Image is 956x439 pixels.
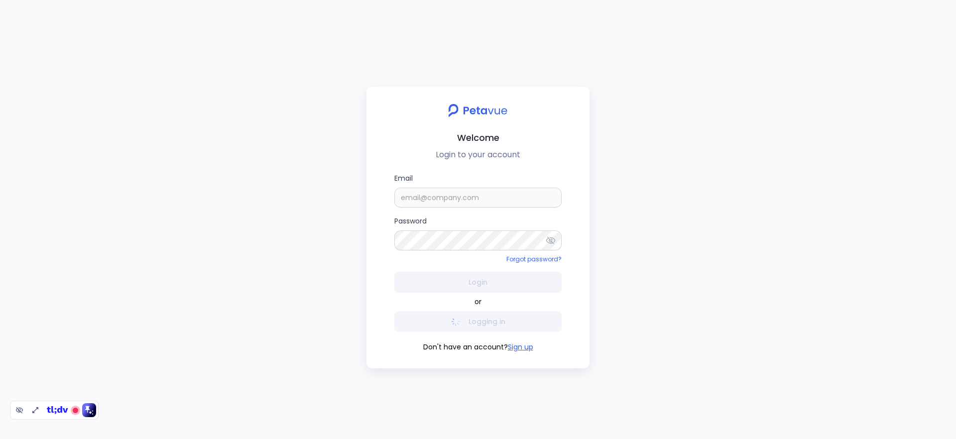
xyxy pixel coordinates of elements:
[508,342,533,352] button: Sign up
[374,130,582,145] h2: Welcome
[394,188,562,208] input: Email
[374,149,582,161] p: Login to your account
[423,342,508,352] span: Don't have an account?
[475,297,481,307] span: or
[394,216,562,250] label: Password
[394,173,562,208] label: Email
[442,99,514,122] img: petavue logo
[506,255,562,263] a: Forgot password?
[394,230,562,250] input: Password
